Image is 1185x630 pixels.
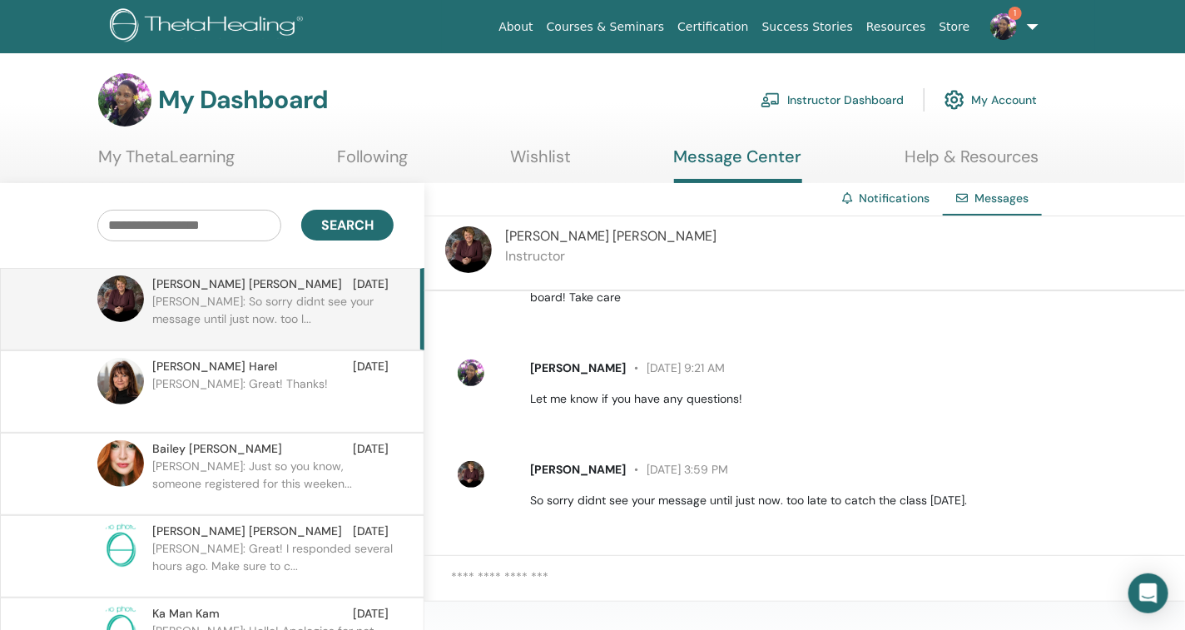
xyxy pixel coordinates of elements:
p: So sorry didnt see your message until just now. too late to catch the class [DATE]. [530,492,1166,509]
img: logo.png [110,8,309,46]
span: [PERSON_NAME] [PERSON_NAME] [505,227,716,245]
img: default.jpg [97,358,144,404]
a: My Account [945,82,1037,118]
span: [DATE] [353,275,389,293]
img: default.jpg [445,226,492,273]
span: Search [321,216,374,234]
h3: My Dashboard [158,85,328,115]
a: Wishlist [511,146,572,179]
span: [PERSON_NAME] [PERSON_NAME] [152,523,342,540]
p: [PERSON_NAME]: Great! I responded several hours ago. Make sure to c... [152,540,394,590]
p: [PERSON_NAME]: So sorry didnt see your message until just now. too l... [152,293,394,343]
p: Let me know if you have any questions! [530,390,1166,408]
a: Help & Resources [905,146,1039,179]
a: Instructor Dashboard [761,82,904,118]
img: default.jpg [458,360,484,386]
a: Resources [860,12,933,42]
img: default.jpg [990,13,1017,40]
p: Instructor [505,246,716,266]
span: Messages [974,191,1029,206]
span: [DATE] [353,523,389,540]
span: [DATE] 9:21 AM [626,360,725,375]
span: [PERSON_NAME] [530,360,626,375]
button: Search [301,210,394,241]
span: [DATE] [353,440,389,458]
img: no-photo.png [97,523,144,569]
a: Message Center [674,146,802,183]
span: [DATE] [353,358,389,375]
a: Certification [671,12,755,42]
a: My ThetaLearning [98,146,235,179]
p: [PERSON_NAME]: Great! Thanks! [152,375,394,425]
span: [PERSON_NAME] [PERSON_NAME] [152,275,342,293]
span: [PERSON_NAME] [530,462,626,477]
span: 1 [1009,7,1022,20]
span: [DATE] 3:59 PM [626,462,728,477]
img: default.jpg [98,73,151,126]
img: default.jpg [97,275,144,322]
a: Notifications [859,191,930,206]
div: Open Intercom Messenger [1128,573,1168,613]
a: Courses & Seminars [540,12,672,42]
a: Success Stories [756,12,860,42]
img: default.jpg [458,461,484,488]
p: [PERSON_NAME]: Just so you know, someone registered for this weeken... [152,458,394,508]
img: default.jpg [97,440,144,487]
span: [PERSON_NAME] Harel [152,358,277,375]
a: About [492,12,539,42]
span: [DATE] [353,605,389,623]
a: Following [337,146,408,179]
img: cog.svg [945,86,964,114]
span: Bailey [PERSON_NAME] [152,440,282,458]
img: chalkboard-teacher.svg [761,92,781,107]
span: Ka Man Kam [152,605,220,623]
a: Store [933,12,977,42]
